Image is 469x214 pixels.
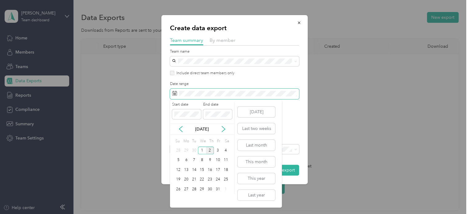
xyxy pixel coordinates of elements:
[170,49,299,55] label: Team name
[174,147,182,154] div: 28
[214,147,222,154] div: 3
[198,166,206,174] div: 15
[238,190,275,200] button: Last year
[172,102,201,107] label: Start date
[198,176,206,184] div: 22
[238,156,275,167] button: This month
[238,107,275,117] button: [DATE]
[206,176,214,184] div: 23
[238,173,275,184] button: This year
[216,137,222,146] div: Fr
[222,147,230,154] div: 4
[214,166,222,174] div: 17
[170,37,203,43] span: Team summary
[222,166,230,174] div: 18
[174,156,182,164] div: 5
[190,176,198,184] div: 21
[224,137,230,146] div: Sa
[174,137,180,146] div: Su
[206,185,214,193] div: 30
[174,185,182,193] div: 26
[214,156,222,164] div: 10
[206,166,214,174] div: 16
[238,123,275,134] button: Last two weeks
[199,137,206,146] div: We
[190,185,198,193] div: 28
[222,176,230,184] div: 25
[238,140,275,151] button: Last month
[182,156,190,164] div: 6
[198,156,206,164] div: 8
[198,147,206,154] div: 1
[214,176,222,184] div: 24
[190,156,198,164] div: 7
[182,166,190,174] div: 13
[174,71,234,76] label: Include direct team members only
[182,137,189,146] div: Mo
[170,24,299,32] p: Create data export
[189,126,215,132] p: [DATE]
[182,185,190,193] div: 27
[182,176,190,184] div: 20
[214,185,222,193] div: 31
[190,147,198,154] div: 30
[222,156,230,164] div: 11
[435,180,469,214] iframe: Everlance-gr Chat Button Frame
[191,137,197,146] div: Tu
[174,176,182,184] div: 19
[203,102,232,107] label: End date
[208,137,214,146] div: Th
[206,147,214,154] div: 2
[170,81,299,87] label: Date range
[210,37,235,43] span: By member
[174,166,182,174] div: 12
[182,147,190,154] div: 29
[206,156,214,164] div: 9
[222,185,230,193] div: 1
[190,166,198,174] div: 14
[198,185,206,193] div: 29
